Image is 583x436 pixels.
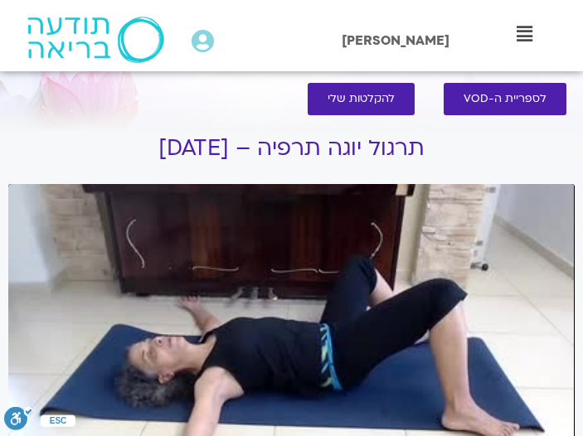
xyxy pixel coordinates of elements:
[328,93,395,105] span: להקלטות שלי
[308,83,415,115] a: להקלטות שלי
[444,83,566,115] a: לספריית ה-VOD
[342,31,449,50] span: [PERSON_NAME]
[8,136,575,161] h1: תרגול יוגה תרפיה – [DATE]
[464,93,547,105] span: לספריית ה-VOD
[27,17,164,63] img: תודעה בריאה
